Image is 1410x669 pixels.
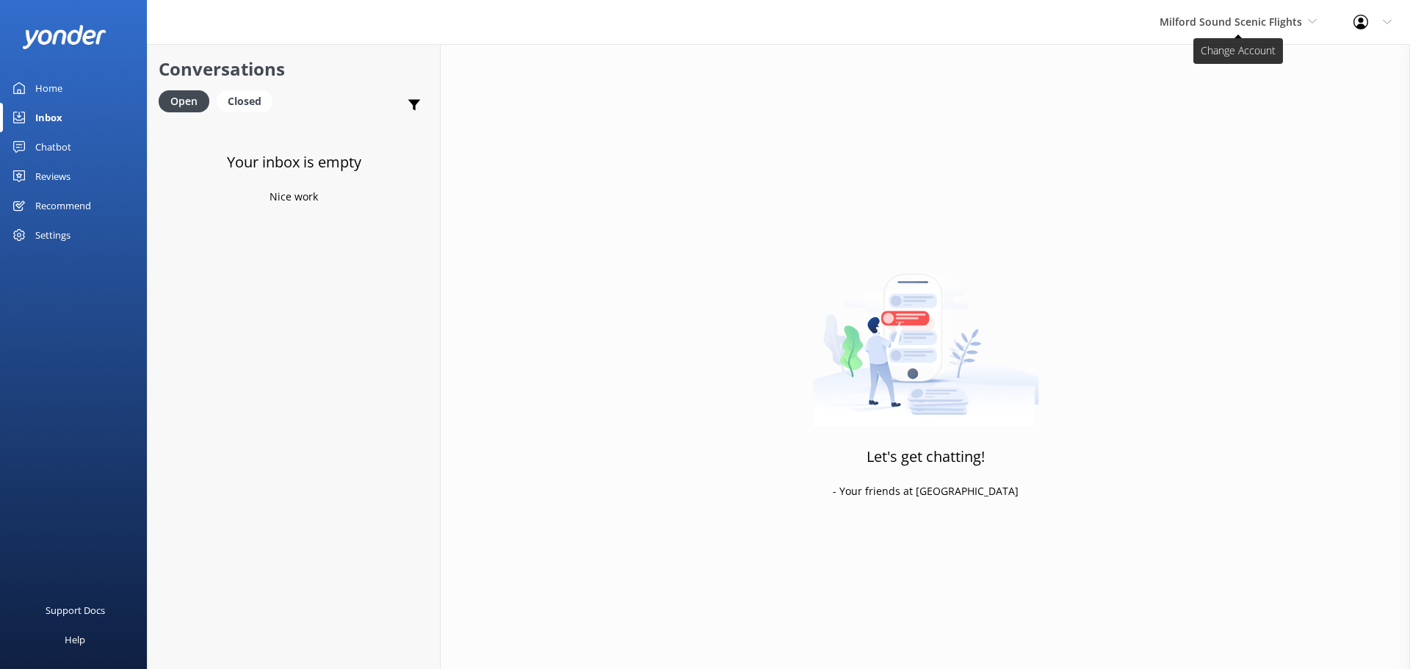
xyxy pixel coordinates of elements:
[227,151,361,174] h3: Your inbox is empty
[65,625,85,654] div: Help
[35,162,70,191] div: Reviews
[35,132,71,162] div: Chatbot
[867,445,985,469] h3: Let's get chatting!
[35,191,91,220] div: Recommend
[812,243,1039,427] img: artwork of a man stealing a conversation from at giant smartphone
[22,25,106,49] img: yonder-white-logo.png
[159,90,209,112] div: Open
[159,93,217,109] a: Open
[159,55,429,83] h2: Conversations
[35,103,62,132] div: Inbox
[35,73,62,103] div: Home
[35,220,70,250] div: Settings
[217,93,280,109] a: Closed
[270,189,318,205] p: Nice work
[833,483,1019,499] p: - Your friends at [GEOGRAPHIC_DATA]
[217,90,272,112] div: Closed
[46,596,105,625] div: Support Docs
[1160,15,1302,29] span: Milford Sound Scenic Flights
